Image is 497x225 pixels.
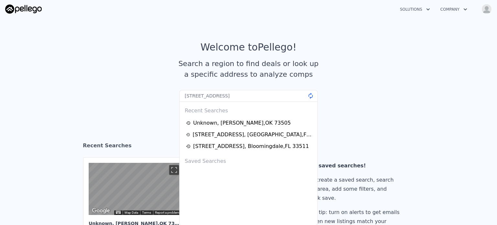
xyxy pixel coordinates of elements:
button: Company [435,4,472,15]
div: No saved searches! [309,161,402,170]
input: Search an address or region... [179,90,318,102]
img: Pellego [5,5,42,14]
img: avatar [481,4,492,14]
button: Toggle fullscreen view [169,165,179,175]
img: Google [90,207,112,215]
button: Solutions [395,4,435,15]
a: Unknown, [PERSON_NAME],OK 73505 [186,119,313,127]
div: Recent Searches [182,102,315,117]
a: Report a problem [155,211,179,214]
button: Map Data [125,210,138,215]
div: Street View [89,163,181,215]
div: [STREET_ADDRESS] , [GEOGRAPHIC_DATA] , FL 33605 [193,131,313,139]
button: Keyboard shortcuts [116,211,120,214]
div: Search a region to find deals or look up a specific address to analyze comps [176,58,321,80]
div: Recent Searches [83,137,414,157]
div: Unknown , [PERSON_NAME] , OK 73505 [193,119,291,127]
div: [STREET_ADDRESS] , Bloomingdale , FL 33511 [193,142,309,150]
div: Welcome to Pellego ! [201,41,297,53]
div: Map [89,163,181,215]
a: Open this area in Google Maps (opens a new window) [90,207,112,215]
a: Terms (opens in new tab) [142,211,151,214]
div: Saved Searches [182,152,315,168]
div: To create a saved search, search an area, add some filters, and click save. [309,175,402,203]
a: [STREET_ADDRESS], Bloomingdale,FL 33511 [186,142,313,150]
a: [STREET_ADDRESS], [GEOGRAPHIC_DATA],FL 33605 [186,131,313,139]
